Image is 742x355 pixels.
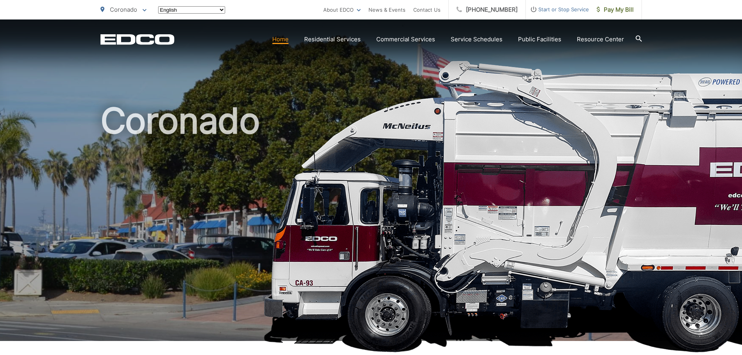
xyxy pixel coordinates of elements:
span: Coronado [110,6,137,13]
a: Service Schedules [451,35,502,44]
a: Contact Us [413,5,441,14]
a: News & Events [368,5,405,14]
select: Select a language [158,6,225,14]
span: Pay My Bill [597,5,634,14]
a: EDCD logo. Return to the homepage. [100,34,174,45]
h1: Coronado [100,101,642,348]
a: About EDCO [323,5,361,14]
a: Home [272,35,289,44]
a: Resource Center [577,35,624,44]
a: Commercial Services [376,35,435,44]
a: Public Facilities [518,35,561,44]
a: Residential Services [304,35,361,44]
